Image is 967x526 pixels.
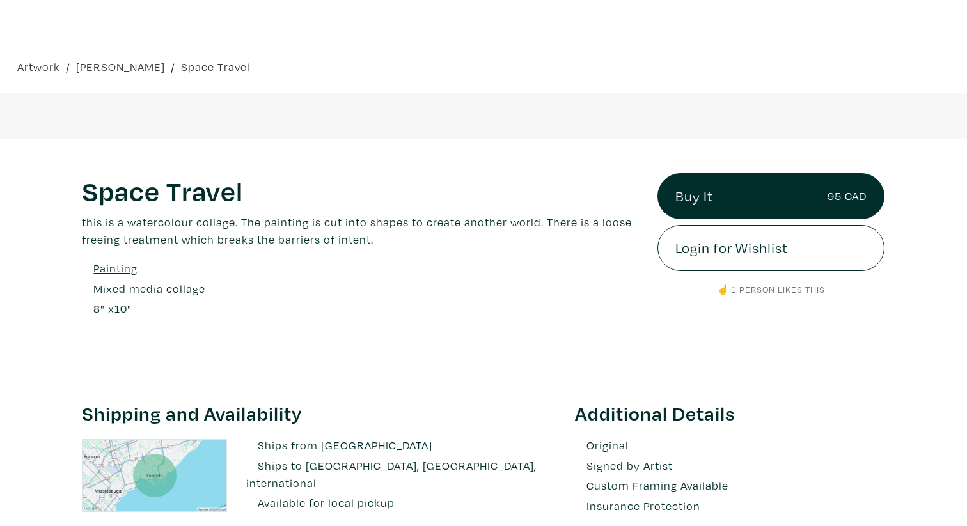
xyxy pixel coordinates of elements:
[657,173,885,219] a: Buy It95 CAD
[586,499,700,513] u: Insurance Protection
[17,58,60,75] a: Artwork
[575,499,700,513] a: Insurance Protection
[246,437,556,454] li: Ships from [GEOGRAPHIC_DATA]
[93,300,132,317] div: " x "
[93,280,205,297] a: Mixed media collage
[575,437,884,454] li: Original
[246,494,556,511] li: Available for local pickup
[93,261,138,275] u: Painting
[181,58,250,75] a: Space Travel
[171,58,175,75] span: /
[657,282,885,297] p: ☝️ 1 person likes this
[82,213,638,248] p: this is a watercolour collage. The painting is cut into shapes to create another world. There is ...
[575,457,884,474] li: Signed by Artist
[82,173,638,208] h1: Space Travel
[575,477,884,494] li: Custom Framing Available
[246,457,556,491] li: Ships to [GEOGRAPHIC_DATA], [GEOGRAPHIC_DATA], international
[575,401,884,426] h3: Additional Details
[675,237,788,259] span: Login for Wishlist
[82,439,227,512] img: staticmap
[114,301,127,316] span: 10
[82,401,556,426] h3: Shipping and Availability
[657,225,885,271] a: Login for Wishlist
[93,301,100,316] span: 8
[828,187,867,205] small: 95 CAD
[76,58,165,75] a: [PERSON_NAME]
[66,58,70,75] span: /
[93,259,138,277] a: Painting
